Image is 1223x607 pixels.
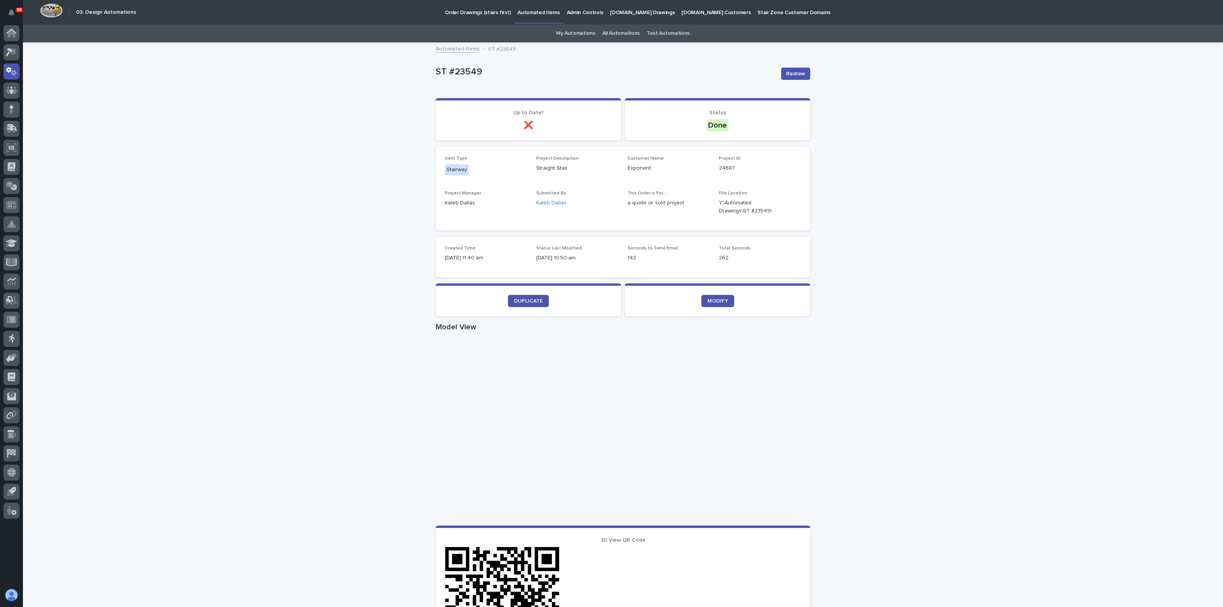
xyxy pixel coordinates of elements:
button: Redraw [781,68,810,80]
span: DUPLICATE [514,298,543,304]
span: 3D View QR Code [600,537,646,543]
p: Kaleb Dallas [445,199,527,207]
a: Automated Items [436,44,480,53]
span: Up to Date? [513,110,544,115]
p: ST #23549 [436,66,775,78]
p: 262 [719,254,801,262]
div: Notifications98 [10,9,19,21]
h1: Model View [436,322,810,332]
span: MODIFY [707,298,728,304]
span: Item Type [445,156,467,161]
span: Project Description [536,156,579,161]
p: Straight Stair [536,164,618,172]
p: ST #23549 [488,44,516,53]
a: Test Automations [647,24,690,42]
p: [DATE] 11:40 am [445,254,527,262]
button: Notifications [3,5,19,21]
p: ❌ [445,121,612,130]
p: 142 [628,254,710,262]
span: Project Manager [445,191,481,196]
p: 98 [17,7,22,13]
span: Project ID [719,156,741,161]
span: Status Last Modified [536,246,582,251]
span: Total Seconds [719,246,751,251]
p: [DATE] 10:50 am [536,254,618,262]
span: Customer Name [628,156,664,161]
span: Submitted By [536,191,566,196]
span: Created Time [445,246,475,251]
span: File Location [719,191,747,196]
: Y:\Automated Drawings\ST #23549\ [719,199,783,215]
a: Kaleb Dallas [536,199,566,207]
button: users-avatar [3,587,19,603]
p: a quote or sold project [628,199,710,207]
span: This Order is For... [628,191,667,196]
img: Workspace Logo [40,3,63,18]
h2: 03. Design Automations [76,9,136,16]
div: Stairway [445,164,469,175]
p: 24687 [719,164,801,172]
a: My Automations [556,24,595,42]
span: Redraw [786,70,805,78]
div: Done [707,119,728,131]
a: All Automations [602,24,640,42]
span: Seconds to Send Email [628,246,678,251]
a: MODIFY [701,295,734,307]
iframe: Model View [436,335,810,526]
p: Exponent [628,164,710,172]
span: Status [709,110,726,115]
a: DUPLICATE [508,295,549,307]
